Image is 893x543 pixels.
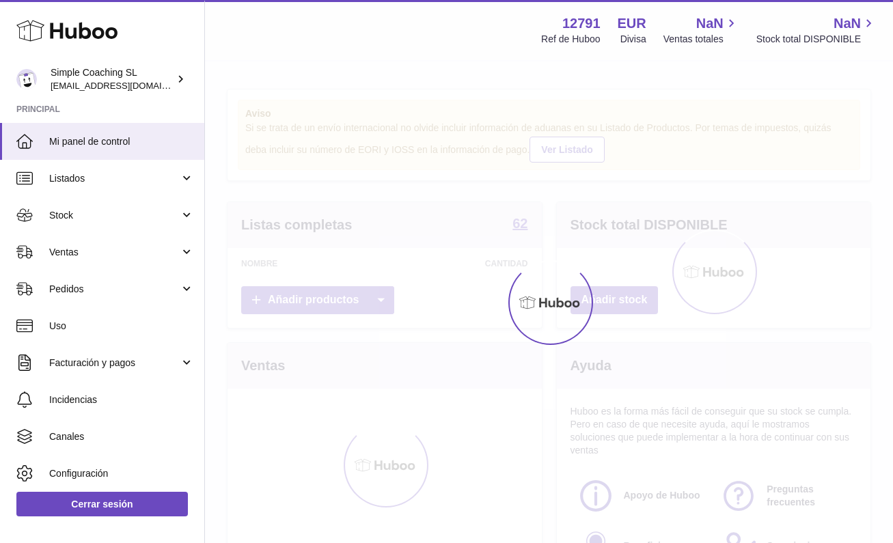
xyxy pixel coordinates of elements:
[541,33,600,46] div: Ref de Huboo
[51,80,201,91] span: [EMAIL_ADDRESS][DOMAIN_NAME]
[49,393,194,406] span: Incidencias
[49,357,180,370] span: Facturación y pagos
[49,246,180,259] span: Ventas
[51,66,174,92] div: Simple Coaching SL
[49,320,194,333] span: Uso
[618,14,646,33] strong: EUR
[834,14,861,33] span: NaN
[49,467,194,480] span: Configuración
[16,492,188,516] a: Cerrar sesión
[49,135,194,148] span: Mi panel de control
[49,172,180,185] span: Listados
[49,209,180,222] span: Stock
[663,33,739,46] span: Ventas totales
[696,14,724,33] span: NaN
[49,430,194,443] span: Canales
[16,69,37,89] img: info@simplecoaching.es
[562,14,601,33] strong: 12791
[756,14,877,46] a: NaN Stock total DISPONIBLE
[49,283,180,296] span: Pedidos
[756,33,877,46] span: Stock total DISPONIBLE
[620,33,646,46] div: Divisa
[663,14,739,46] a: NaN Ventas totales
